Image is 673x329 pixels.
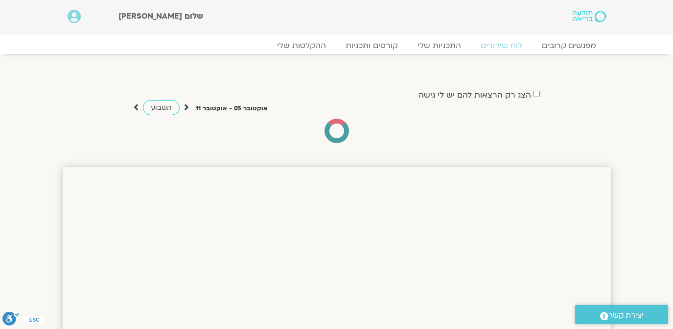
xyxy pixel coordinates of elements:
[471,41,532,51] a: לוח שידורים
[575,305,668,324] a: יצירת קשר
[196,103,268,114] p: אוקטובר 05 - אוקטובר 11
[68,41,606,51] nav: Menu
[408,41,471,51] a: התכניות שלי
[151,103,172,112] span: השבוע
[118,11,203,22] span: שלום [PERSON_NAME]
[418,91,531,100] label: הצג רק הרצאות להם יש לי גישה
[336,41,408,51] a: קורסים ותכניות
[267,41,336,51] a: ההקלטות שלי
[143,100,180,115] a: השבוע
[608,309,644,322] span: יצירת קשר
[532,41,606,51] a: מפגשים קרובים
